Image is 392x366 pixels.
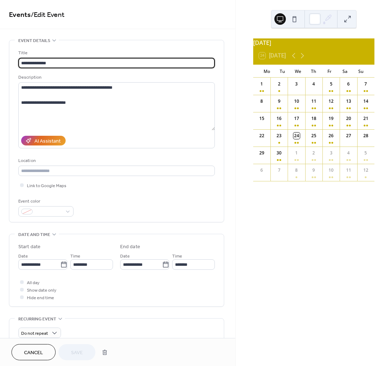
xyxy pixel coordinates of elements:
span: Cancel [24,349,43,357]
div: Title [18,49,213,57]
div: 14 [363,98,369,105]
div: 6 [345,81,352,87]
div: 6 [259,167,265,173]
button: AI Assistant [21,136,66,145]
span: Link to Google Maps [27,182,66,190]
div: 2 [276,81,282,87]
div: 27 [345,133,352,139]
span: Date and time [18,231,50,238]
div: 8 [259,98,265,105]
a: Events [9,8,31,22]
div: 10 [293,98,300,105]
div: 5 [363,150,369,156]
div: 21 [363,115,369,122]
div: 9 [276,98,282,105]
div: 3 [293,81,300,87]
div: 5 [328,81,334,87]
div: 7 [276,167,282,173]
div: 7 [363,81,369,87]
span: / Edit Event [31,8,65,22]
div: 1 [293,150,300,156]
div: Su [353,65,369,78]
span: Date [120,253,130,260]
span: Recurring event [18,315,56,323]
span: Show date only [27,287,56,294]
div: 11 [311,98,317,105]
div: 15 [259,115,265,122]
div: 18 [311,115,317,122]
div: We [290,65,306,78]
span: Time [172,253,182,260]
div: 12 [363,167,369,173]
button: Cancel [11,344,56,360]
span: Event details [18,37,50,45]
span: Time [70,253,80,260]
div: 4 [311,81,317,87]
div: 13 [345,98,352,105]
div: 2 [311,150,317,156]
span: Do not repeat [21,329,48,338]
span: Date [18,253,28,260]
div: 11 [345,167,352,173]
div: Description [18,74,213,81]
div: Location [18,157,213,165]
div: Th [306,65,322,78]
div: Fr [322,65,337,78]
div: 12 [328,98,334,105]
div: 29 [259,150,265,156]
div: Sa [337,65,353,78]
div: 17 [293,115,300,122]
span: Hide end time [27,294,54,302]
div: 3 [328,150,334,156]
div: 26 [328,133,334,139]
div: 28 [363,133,369,139]
div: AI Assistant [34,138,61,145]
div: 9 [311,167,317,173]
div: 1 [259,81,265,87]
div: Start date [18,243,41,251]
div: Mo [259,65,275,78]
div: 30 [276,150,282,156]
div: Tu [275,65,291,78]
div: 16 [276,115,282,122]
span: All day [27,279,39,287]
div: 22 [259,133,265,139]
div: 10 [328,167,334,173]
div: 4 [345,150,352,156]
div: Event color [18,198,72,205]
div: 24 [293,133,300,139]
div: End date [120,243,140,251]
div: 19 [328,115,334,122]
div: 8 [293,167,300,173]
div: [DATE] [253,38,374,47]
div: 25 [311,133,317,139]
div: 23 [276,133,282,139]
div: 20 [345,115,352,122]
